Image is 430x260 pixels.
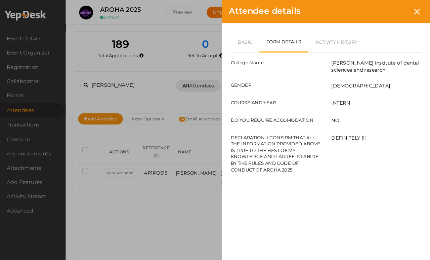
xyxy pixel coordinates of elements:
label: [DEMOGRAPHIC_DATA] [334,79,391,86]
label: GENDER [232,79,329,86]
label: NO [334,113,342,120]
label: COURSE AND YEAR [232,96,329,103]
a: Basic [237,31,265,50]
label: INTERN [334,96,352,103]
span: Attendee details [235,6,304,15]
label: DO YOU REQUIRE ACCOMODATION [232,113,329,119]
label: [PERSON_NAME] institute of dental sciences and research [334,58,422,71]
label: DEFINITELY !!! [334,130,368,137]
a: Activity History [312,31,366,50]
label: DECLARATION: I CONFIRM THAT ALL THE INFORMATION PROVIDED ABOVE IS TRUE TO THE BEST OF MY KNOWLEDG... [232,130,329,167]
a: Form Details [265,31,312,51]
label: College Name [232,58,329,64]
